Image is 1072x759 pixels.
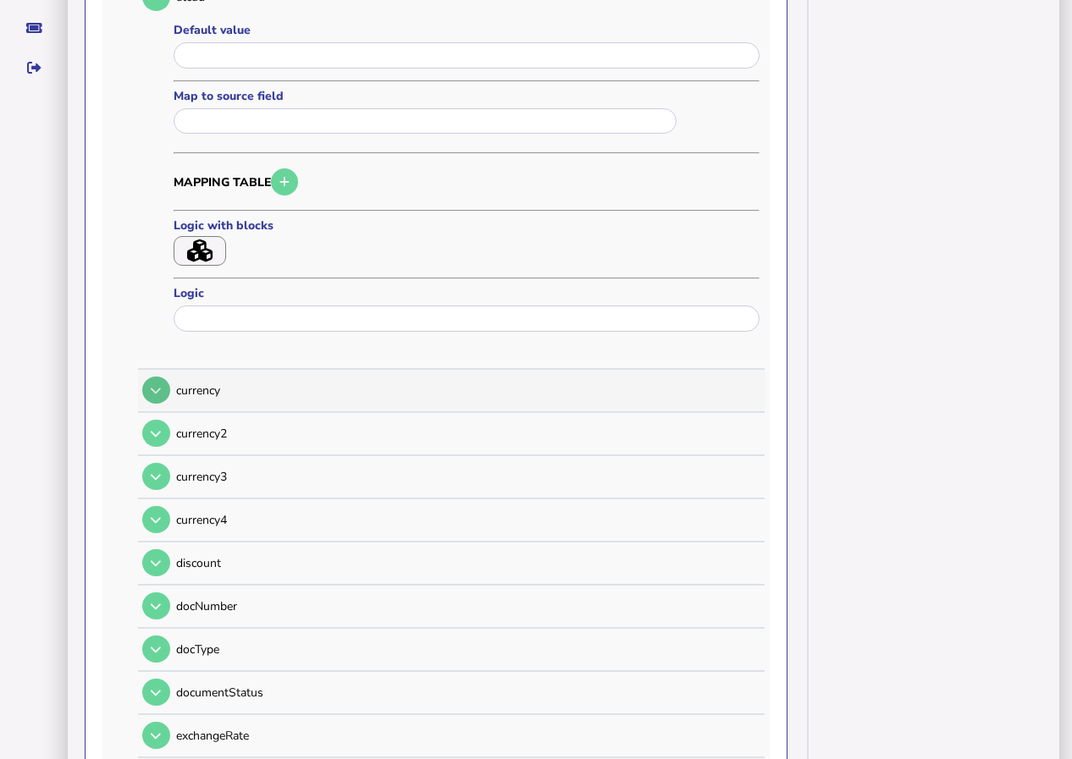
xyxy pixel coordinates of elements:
button: Open [142,377,170,404]
h3: Mapping table [174,166,760,199]
button: Open [142,420,170,448]
p: currency3 [176,469,367,485]
button: Open [142,549,170,577]
p: currency4 [176,512,367,528]
label: Map to source field [174,88,682,104]
p: docNumber [176,598,367,614]
button: Sign out [16,50,52,85]
label: Default value [174,22,760,38]
p: discount [176,555,367,571]
button: Open [142,635,170,663]
p: currency2 [176,426,367,442]
button: Open [142,506,170,534]
p: documentStatus [176,685,367,701]
p: currency [176,382,367,399]
button: Open [142,679,170,707]
button: Open [142,722,170,750]
button: Open [142,463,170,491]
label: Logic [174,285,760,301]
button: Open [142,592,170,620]
button: Raise a support ticket [16,10,52,46]
p: docType [176,641,367,657]
p: exchangeRate [176,728,367,744]
label: Logic with blocks [174,217,318,234]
